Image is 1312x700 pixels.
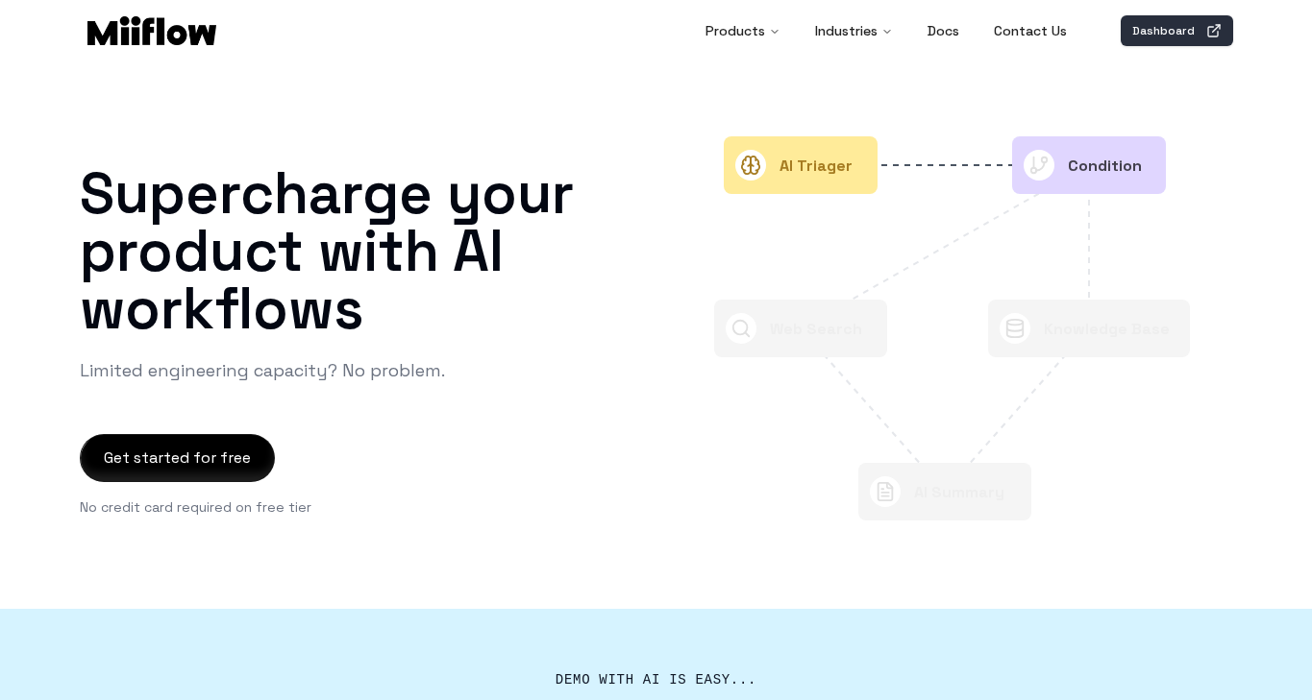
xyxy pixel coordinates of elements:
a: Contact Us [978,12,1082,50]
text: Condition [1068,156,1142,176]
text: Knowledge Base [1044,319,1170,339]
a: Logo [80,16,224,45]
text: AI Summary [914,482,1004,502]
button: Industries [800,12,908,50]
p: No credit card required on free tier [80,497,311,517]
a: Dashboard [1121,15,1233,46]
a: Docs [912,12,975,50]
p: Limited engineering capacity? No problem. [80,353,445,388]
button: Products [690,12,796,50]
text: Web Search [770,319,862,339]
h2: Demo with AI is easy... [57,670,1256,689]
h1: Supercharge your product with AI workflows [80,165,656,338]
button: Get started for free [80,434,275,482]
nav: Main [690,12,1082,50]
img: Logo [87,16,216,45]
text: AI Triager [780,156,853,176]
